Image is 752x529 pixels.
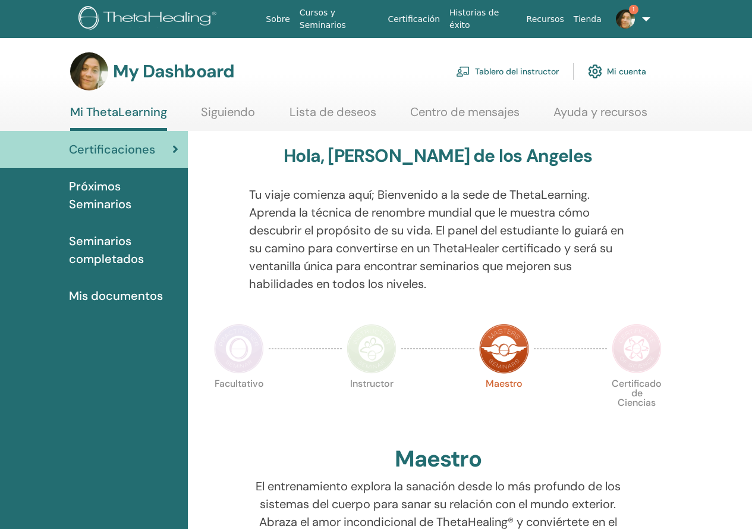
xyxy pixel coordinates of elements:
[456,66,470,77] img: chalkboard-teacher.svg
[479,324,529,374] img: Master
[612,324,662,374] img: Certificate of Science
[445,2,522,36] a: Historias de éxito
[569,8,606,30] a: Tienda
[295,2,383,36] a: Cursos y Seminarios
[69,232,178,268] span: Seminarios completados
[214,324,264,374] img: Practitioner
[113,61,234,82] h3: My Dashboard
[69,140,155,158] span: Certificaciones
[522,8,569,30] a: Recursos
[347,379,397,429] p: Instructor
[347,324,397,374] img: Instructor
[588,61,602,82] img: cog.svg
[70,105,167,131] a: Mi ThetaLearning
[69,177,178,213] span: Próximos Seminarios
[588,58,646,84] a: Mi cuenta
[456,58,559,84] a: Tablero del instructor
[261,8,294,30] a: Sobre
[616,10,635,29] img: default.jpg
[78,6,221,33] img: logo.png
[249,186,627,293] p: Tu viaje comienza aquí; Bienvenido a la sede de ThetaLearning. Aprenda la técnica de renombre mun...
[553,105,647,128] a: Ayuda y recursos
[70,52,108,90] img: default.jpg
[479,379,529,429] p: Maestro
[290,105,376,128] a: Lista de deseos
[410,105,520,128] a: Centro de mensajes
[214,379,264,429] p: Facultativo
[612,379,662,429] p: Certificado de Ciencias
[629,5,638,14] span: 1
[383,8,445,30] a: Certificación
[395,446,482,473] h2: Maestro
[69,287,163,305] span: Mis documentos
[201,105,255,128] a: Siguiendo
[284,145,592,167] h3: Hola, [PERSON_NAME] de los Angeles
